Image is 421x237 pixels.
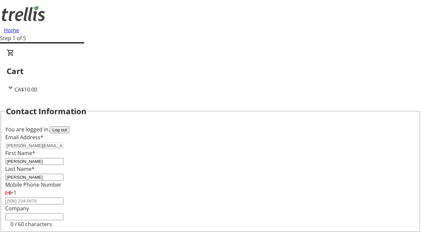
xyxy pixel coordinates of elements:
input: (506) 234-5678 [5,197,63,204]
label: Email Address* [5,134,43,141]
span: CA$10.00 [14,86,37,93]
label: Mobile Phone Number [5,181,62,188]
label: Last Name* [5,165,35,172]
h2: Contact Information [6,105,87,117]
tr-character-limit: 0 / 60 characters [11,221,52,228]
div: You are logged in. [5,125,416,133]
button: Log out [50,126,69,133]
h2: Cart [7,65,414,77]
label: Company [5,205,29,212]
div: CartCA$10.00 [7,49,414,93]
label: First Name* [5,149,35,157]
